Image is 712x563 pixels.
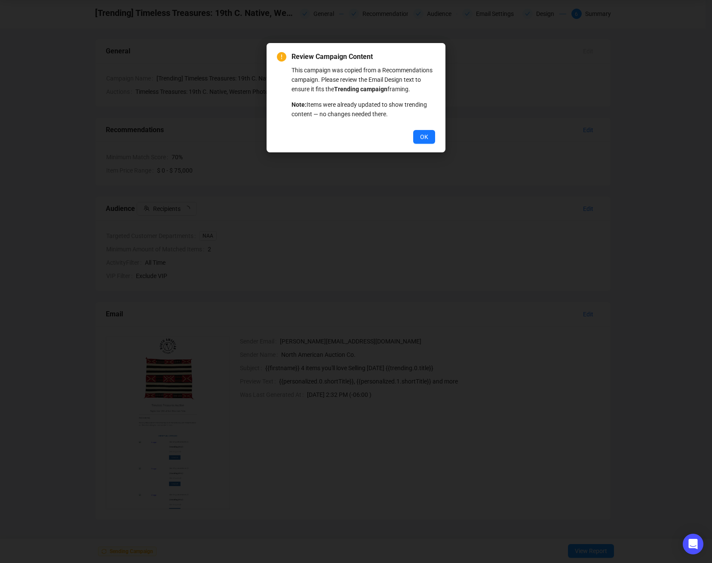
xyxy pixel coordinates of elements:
[277,52,286,62] span: exclamation-circle
[413,130,435,144] button: OK
[334,86,387,93] strong: Trending campaign
[420,132,428,142] span: OK
[292,52,435,62] span: Review Campaign Content
[683,534,703,554] div: Open Intercom Messenger
[292,101,307,108] strong: Note:
[292,100,435,119] p: Items were already updated to show trending content — no changes needed there.
[292,65,435,94] p: This campaign was copied from a Recommendations campaign. Please review the Email Design text to ...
